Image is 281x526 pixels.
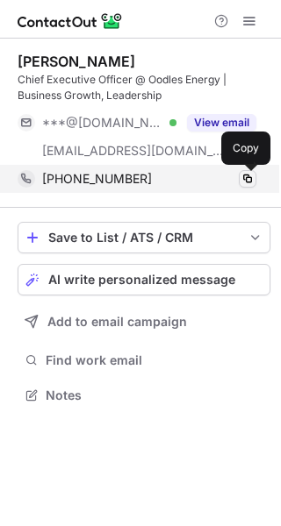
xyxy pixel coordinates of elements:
[18,383,270,408] button: Notes
[18,72,270,103] div: Chief Executive Officer @ Oodles Energy | Business Growth, Leadership
[46,352,263,368] span: Find work email
[18,348,270,373] button: Find work email
[48,231,240,245] div: Save to List / ATS / CRM
[18,53,135,70] div: [PERSON_NAME]
[18,264,270,295] button: AI write personalized message
[47,315,187,329] span: Add to email campaign
[42,143,225,159] span: [EMAIL_ADDRESS][DOMAIN_NAME]
[46,387,263,403] span: Notes
[18,306,270,338] button: Add to email campaign
[48,273,235,287] span: AI write personalized message
[42,171,152,187] span: [PHONE_NUMBER]
[18,11,123,32] img: ContactOut v5.3.10
[187,114,256,131] button: Reveal Button
[42,115,163,131] span: ***@[DOMAIN_NAME]
[18,222,270,253] button: save-profile-one-click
